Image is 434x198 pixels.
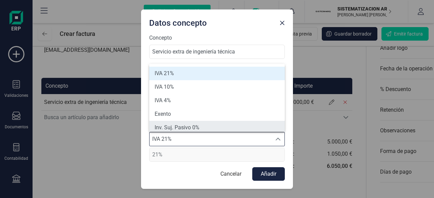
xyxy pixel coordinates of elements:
label: Cantidad [149,63,285,71]
span: IVA 21% [150,132,272,146]
li: Exento [149,107,285,121]
span: Exento [155,110,171,118]
span: IVA 4% [155,96,171,105]
li: IVA 4% [149,94,285,107]
li: IVA 10% [149,80,285,94]
button: Cancelar [214,167,248,181]
div: Datos concepto [146,15,277,28]
button: Añadir [252,167,285,181]
button: Close [277,18,288,28]
li: IVA 21% [149,67,285,80]
li: Inv. Suj. Pasivo 0% [149,121,285,134]
span: IVA 10% [155,83,174,91]
span: Inv. Suj. Pasivo 0% [155,124,199,132]
label: Concepto [149,34,285,42]
span: IVA 21% [155,69,174,78]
